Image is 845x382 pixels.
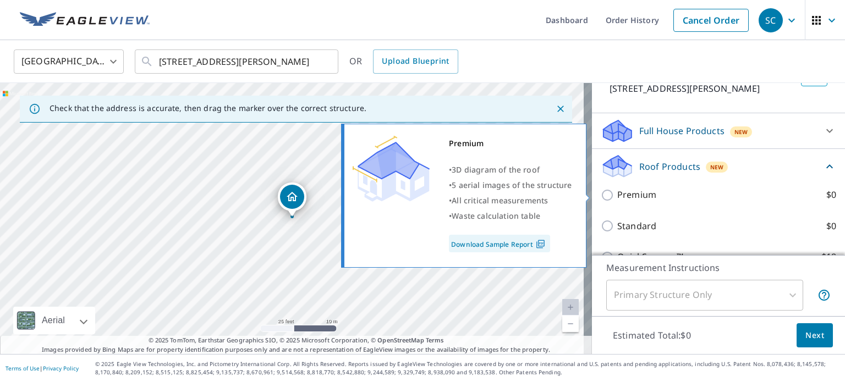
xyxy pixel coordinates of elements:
p: Premium [617,188,656,202]
p: | [6,365,79,372]
a: Terms of Use [6,364,40,372]
a: Download Sample Report [449,235,550,252]
span: Waste calculation table [452,211,540,221]
span: Upload Blueprint [382,54,449,68]
p: Full House Products [639,124,725,137]
p: Check that the address is accurate, then drag the marker over the correct structure. [50,103,366,113]
a: Current Level 20, Zoom Out [562,315,579,332]
p: $0 [826,219,836,233]
p: Measurement Instructions [606,261,831,274]
p: [STREET_ADDRESS][PERSON_NAME] [610,82,797,95]
div: • [449,178,572,193]
div: Roof ProductsNew [601,153,836,179]
p: $18 [821,250,836,264]
a: Privacy Policy [43,364,79,372]
button: Next [797,323,833,348]
a: Current Level 20, Zoom In Disabled [562,299,579,315]
img: Premium [353,136,430,202]
a: OpenStreetMap [377,336,424,344]
span: New [710,163,724,171]
div: Premium [449,136,572,151]
span: Your report will include only the primary structure on the property. For example, a detached gara... [817,289,831,302]
span: All critical measurements [452,195,548,206]
a: Terms [426,336,444,344]
a: Cancel Order [673,9,749,32]
p: QuickSquares™ [617,250,683,264]
p: $0 [826,188,836,202]
div: • [449,208,572,224]
span: New [734,128,748,136]
div: [GEOGRAPHIC_DATA] [14,46,124,77]
span: 5 aerial images of the structure [452,180,572,190]
div: Primary Structure Only [606,280,803,311]
input: Search by address or latitude-longitude [159,46,316,77]
div: • [449,193,572,208]
p: Standard [617,219,656,233]
span: 3D diagram of the roof [452,164,540,175]
img: EV Logo [20,12,150,29]
div: Aerial [13,307,95,334]
p: Roof Products [639,160,700,173]
p: Estimated Total: $0 [604,323,700,347]
a: Upload Blueprint [373,49,458,74]
div: • [449,162,572,178]
span: Next [805,329,824,342]
div: Full House ProductsNew [601,118,836,144]
img: Pdf Icon [533,239,548,249]
button: Close [553,102,568,116]
div: Dropped pin, building 1, Residential property, 4051 Kasper Rd Moss Point, MS 39562 [278,182,306,217]
div: SC [759,8,783,32]
div: OR [349,49,458,74]
span: © 2025 TomTom, Earthstar Geographics SIO, © 2025 Microsoft Corporation, © [149,336,444,345]
p: © 2025 Eagle View Technologies, Inc. and Pictometry International Corp. All Rights Reserved. Repo... [95,360,839,377]
div: Aerial [39,307,68,334]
